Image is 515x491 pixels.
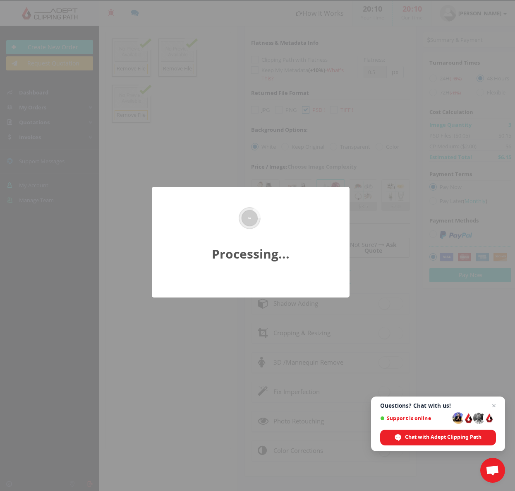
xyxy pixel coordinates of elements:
span: Close chat [489,401,499,411]
span: Support is online [380,415,450,421]
span: Questions? Chat with us! [380,402,496,409]
div: Open chat [480,458,505,483]
span: Chat with Adept Clipping Path [405,433,481,441]
div: Chat with Adept Clipping Path [380,430,496,445]
h2: Processing... [159,246,343,262]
